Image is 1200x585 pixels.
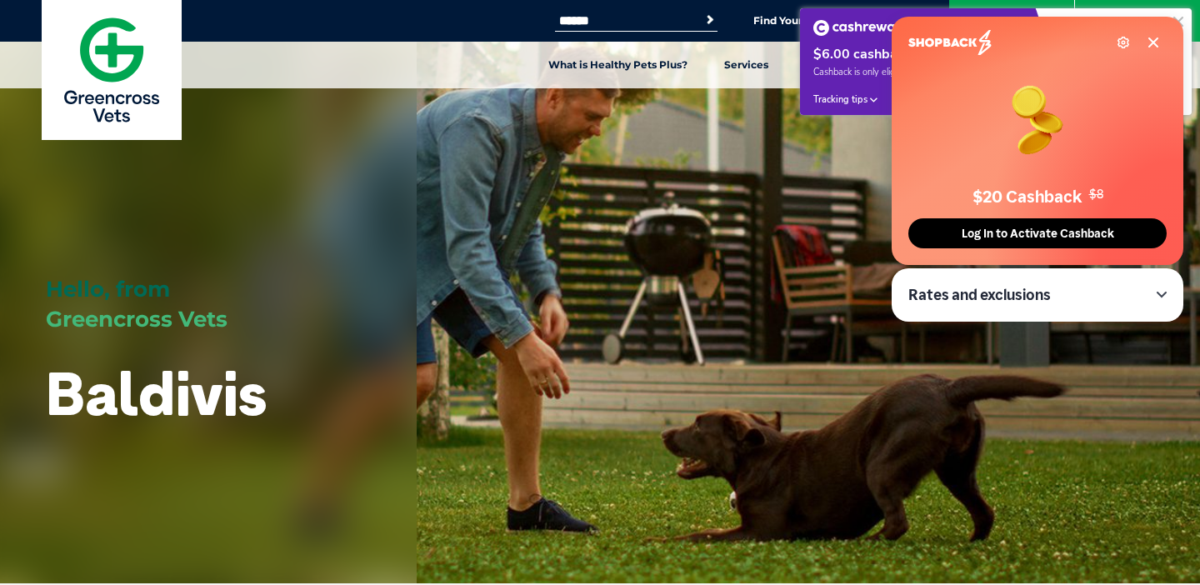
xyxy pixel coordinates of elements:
span: Tracking tips [813,93,867,106]
a: What is Healthy Pets Plus? [530,42,706,88]
span: Hello, from [46,276,170,302]
a: Find Your Local Greencross Vet [753,14,913,27]
span: Greencross Vets [46,306,227,332]
button: Search [702,12,718,28]
a: Services [706,42,787,88]
div: $6.00 cashback at Greencross Vets [813,46,1032,63]
h1: Baldivis [46,360,267,426]
img: Cashrewards white logo [813,20,916,36]
a: Pet Health [787,42,879,88]
span: Cashback is only eligible when a booking is completed. [813,66,1032,78]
